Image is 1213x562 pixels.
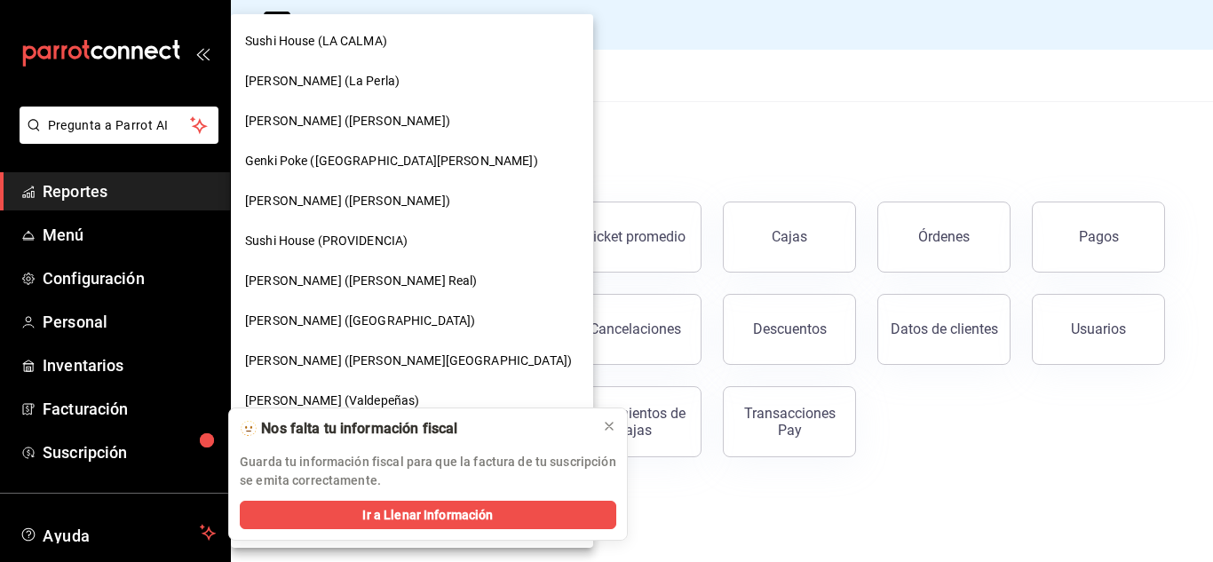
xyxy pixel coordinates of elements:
[231,261,593,301] div: [PERSON_NAME] ([PERSON_NAME] Real)
[245,232,408,250] span: Sushi House (PROVIDENCIA)
[231,341,593,381] div: [PERSON_NAME] ([PERSON_NAME][GEOGRAPHIC_DATA])
[231,21,593,61] div: Sushi House (LA CALMA)
[245,32,387,51] span: Sushi House (LA CALMA)
[245,72,400,91] span: [PERSON_NAME] (La Perla)
[231,141,593,181] div: Genki Poke ([GEOGRAPHIC_DATA][PERSON_NAME])
[362,506,493,525] span: Ir a Llenar Información
[245,312,475,330] span: [PERSON_NAME] ([GEOGRAPHIC_DATA])
[231,221,593,261] div: Sushi House (PROVIDENCIA)
[245,272,477,290] span: [PERSON_NAME] ([PERSON_NAME] Real)
[231,101,593,141] div: [PERSON_NAME] ([PERSON_NAME])
[245,192,450,210] span: [PERSON_NAME] ([PERSON_NAME])
[231,61,593,101] div: [PERSON_NAME] (La Perla)
[231,181,593,221] div: [PERSON_NAME] ([PERSON_NAME])
[245,392,419,410] span: [PERSON_NAME] (Valdepeñas)
[240,453,616,490] p: Guarda tu información fiscal para que la factura de tu suscripción se emita correctamente.
[231,381,593,421] div: [PERSON_NAME] (Valdepeñas)
[245,112,450,131] span: [PERSON_NAME] ([PERSON_NAME])
[231,301,593,341] div: [PERSON_NAME] ([GEOGRAPHIC_DATA])
[240,419,588,439] div: 🫥 Nos falta tu información fiscal
[245,152,538,170] span: Genki Poke ([GEOGRAPHIC_DATA][PERSON_NAME])
[245,352,572,370] span: [PERSON_NAME] ([PERSON_NAME][GEOGRAPHIC_DATA])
